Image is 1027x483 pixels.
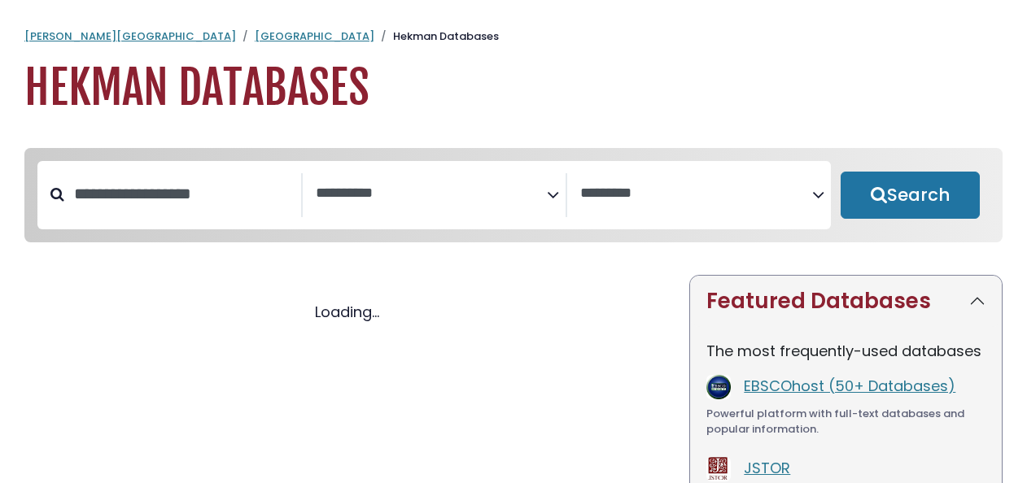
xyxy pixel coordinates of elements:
p: The most frequently-used databases [706,340,985,362]
li: Hekman Databases [374,28,499,45]
textarea: Search [580,185,812,202]
a: EBSCOhost (50+ Databases) [744,376,955,396]
button: Submit for Search Results [841,172,980,219]
a: JSTOR [744,458,790,478]
div: Powerful platform with full-text databases and popular information. [706,406,985,437]
nav: breadcrumb [24,28,1003,45]
input: Search database by title or keyword [64,181,301,207]
div: Loading... [24,301,670,323]
a: [GEOGRAPHIC_DATA] [255,28,374,44]
a: [PERSON_NAME][GEOGRAPHIC_DATA] [24,28,236,44]
h1: Hekman Databases [24,61,1003,115]
textarea: Search [316,185,548,202]
button: Featured Databases [690,276,1002,327]
nav: Search filters [24,148,1003,242]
